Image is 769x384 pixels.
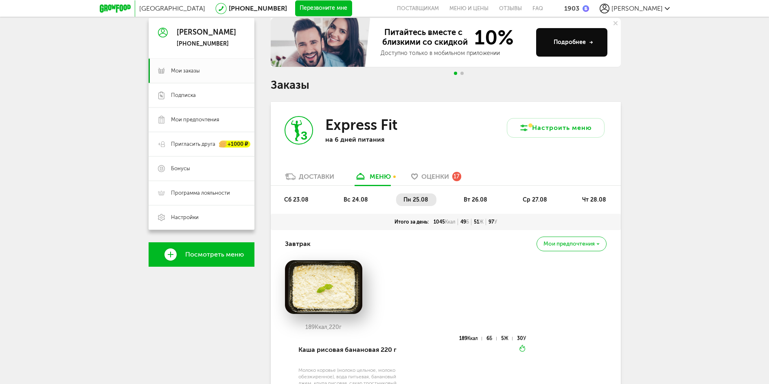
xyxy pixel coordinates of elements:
a: Пригласить друга +1000 ₽ [149,132,254,156]
a: Подписка [149,83,254,108]
span: вс 24.08 [344,196,368,203]
span: Ккал [445,219,456,225]
div: 189 220 [285,324,362,331]
div: Доступно только в мобильном приложении [381,49,530,57]
div: Подробнее [554,38,593,46]
span: Мои предпочтения [171,116,219,123]
span: Ккал [467,336,478,341]
a: Оценки 17 [407,172,465,185]
span: Ж [504,336,508,341]
img: big_rOmXbbKUswQoU2Rj.png [285,260,362,314]
a: Посмотреть меню [149,242,254,267]
span: г [339,324,342,331]
span: Бонусы [171,165,190,172]
span: Настройки [171,214,199,221]
span: Программа лояльности [171,189,230,197]
h1: Заказы [271,80,621,90]
div: 189 [459,337,482,340]
span: Go to slide 1 [454,72,457,75]
span: Пригласить друга [171,140,215,148]
span: Б [489,336,492,341]
a: меню [351,172,395,185]
div: 51 [471,219,486,225]
div: +1000 ₽ [219,141,250,148]
div: [PERSON_NAME] [177,29,236,37]
div: меню [370,173,391,180]
div: Доставки [299,173,334,180]
img: family-banner.579af9d.jpg [271,18,372,67]
div: 97 [486,219,500,225]
span: вт 26.08 [464,196,487,203]
span: Мои заказы [171,67,200,75]
span: Мои предпочтения [543,241,595,247]
span: чт 28.08 [582,196,606,203]
div: Итого за день: [392,219,431,225]
a: [PHONE_NUMBER] [229,4,287,12]
div: 49 [458,219,471,225]
div: 17 [452,172,461,181]
div: 1903 [564,4,579,12]
h4: Завтрак [285,236,311,252]
span: Питайтесь вместе с близкими со скидкой [381,27,469,48]
span: У [494,219,497,225]
button: Подробнее [536,28,607,57]
h3: Express Fit [325,116,397,134]
button: Перезвоните мне [295,0,352,17]
a: Мои предпочтения [149,108,254,132]
span: Ж [479,219,484,225]
span: ср 27.08 [523,196,547,203]
span: пн 25.08 [403,196,428,203]
span: Go to slide 2 [460,72,464,75]
img: bonus_b.cdccf46.png [583,5,589,12]
a: Настройки [149,205,254,230]
span: Посмотреть меню [185,251,244,258]
span: Ккал, [315,324,329,331]
div: Каша рисовая банановая 220 г [298,336,411,364]
a: Бонусы [149,156,254,181]
span: Подписка [171,92,196,99]
span: 10% [469,27,514,48]
a: Программа лояльности [149,181,254,205]
span: Оценки [421,173,449,180]
div: 1045 [431,219,458,225]
div: [PHONE_NUMBER] [177,40,236,48]
a: Доставки [281,172,338,185]
div: 5 [501,337,513,340]
span: сб 23.08 [284,196,309,203]
div: 30 [517,337,526,340]
a: Мои заказы [149,59,254,83]
span: У [523,336,526,341]
span: [GEOGRAPHIC_DATA] [139,4,205,12]
span: [PERSON_NAME] [611,4,663,12]
div: 6 [486,337,496,340]
button: Настроить меню [507,118,605,138]
p: на 6 дней питания [325,136,431,143]
span: Б [466,219,469,225]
